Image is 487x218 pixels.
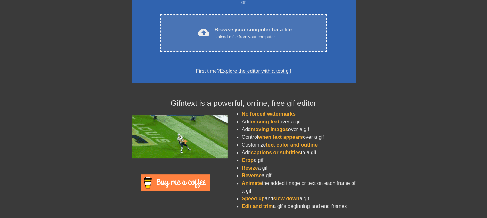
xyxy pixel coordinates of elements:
span: text color and outline [266,142,318,147]
span: when text appears [258,134,303,140]
span: Crop [242,157,254,163]
img: Buy Me A Coffee [141,174,210,191]
span: moving images [251,127,288,132]
span: Animate [242,180,262,186]
li: a gif [242,172,356,180]
li: Control over a gif [242,133,356,141]
div: Upload a file from your computer [215,34,292,40]
div: Browse your computer for a file [215,26,292,40]
li: Add over a gif [242,118,356,126]
span: moving text [251,119,280,124]
li: Add to a gif [242,149,356,156]
li: and a gif [242,195,356,203]
span: No forced watermarks [242,111,296,117]
li: Customize [242,141,356,149]
span: cloud_upload [198,27,209,38]
li: Add over a gif [242,126,356,133]
li: a gif [242,156,356,164]
li: the added image or text on each frame of a gif [242,180,356,195]
span: slow down [273,196,299,201]
div: First time? [140,67,347,75]
span: Resize [242,165,258,171]
li: a gif [242,164,356,172]
a: Explore the editor with a test gif [220,68,291,74]
span: Speed up [242,196,265,201]
li: a gif's beginning and end frames [242,203,356,210]
span: captions or subtitles [251,150,301,155]
img: football_small.gif [132,115,228,158]
h4: Gifntext is a powerful, online, free gif editor [132,99,356,108]
span: Edit and trim [242,204,273,209]
span: Reverse [242,173,262,178]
